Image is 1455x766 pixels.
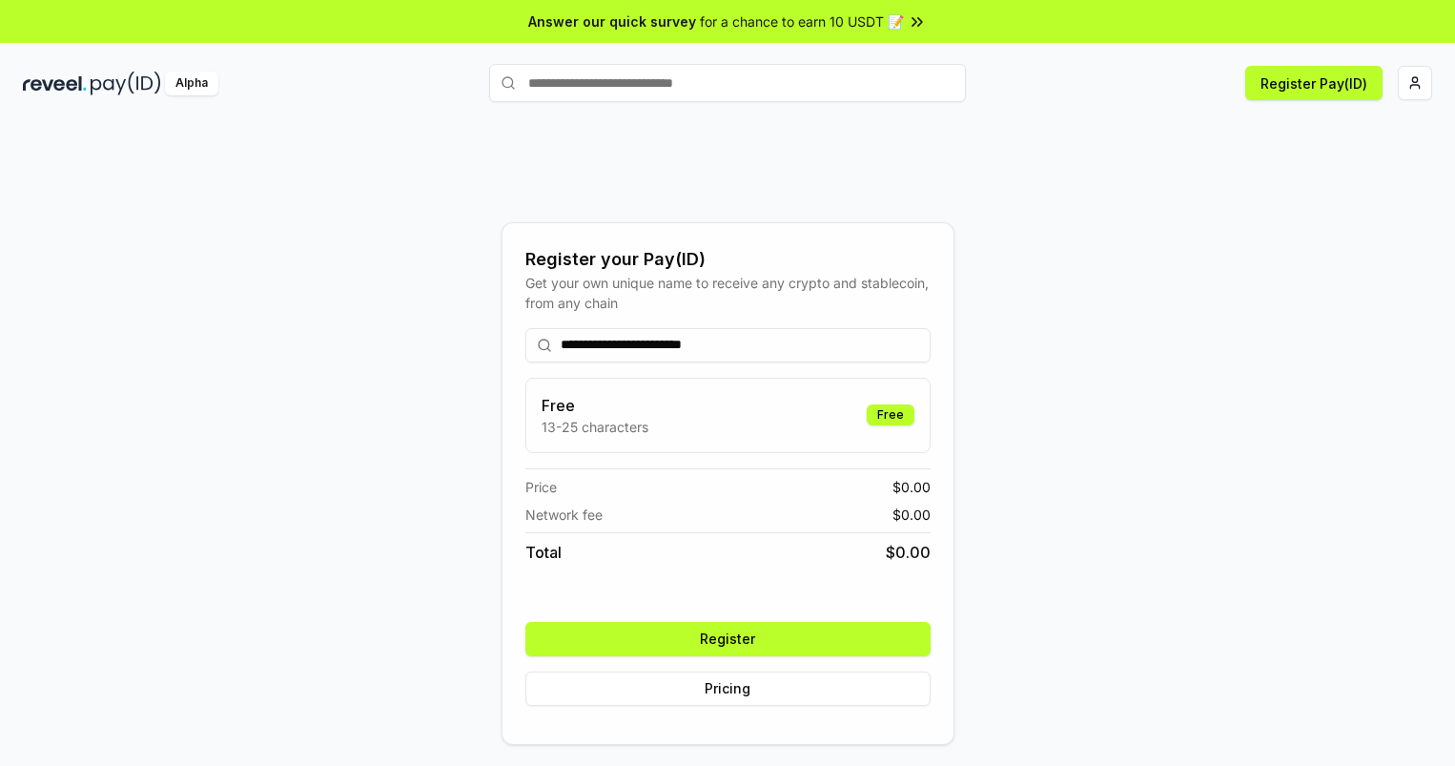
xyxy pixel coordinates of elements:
[525,505,603,525] span: Network fee
[525,541,562,564] span: Total
[525,477,557,497] span: Price
[525,622,931,656] button: Register
[886,541,931,564] span: $ 0.00
[892,505,931,525] span: $ 0.00
[1245,66,1383,100] button: Register Pay(ID)
[525,672,931,706] button: Pricing
[91,72,161,95] img: pay_id
[165,72,218,95] div: Alpha
[700,11,904,31] span: for a chance to earn 10 USDT 📝
[528,11,696,31] span: Answer our quick survey
[525,246,931,273] div: Register your Pay(ID)
[867,404,914,425] div: Free
[892,477,931,497] span: $ 0.00
[542,417,648,437] p: 13-25 characters
[542,394,648,417] h3: Free
[525,273,931,313] div: Get your own unique name to receive any crypto and stablecoin, from any chain
[23,72,87,95] img: reveel_dark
